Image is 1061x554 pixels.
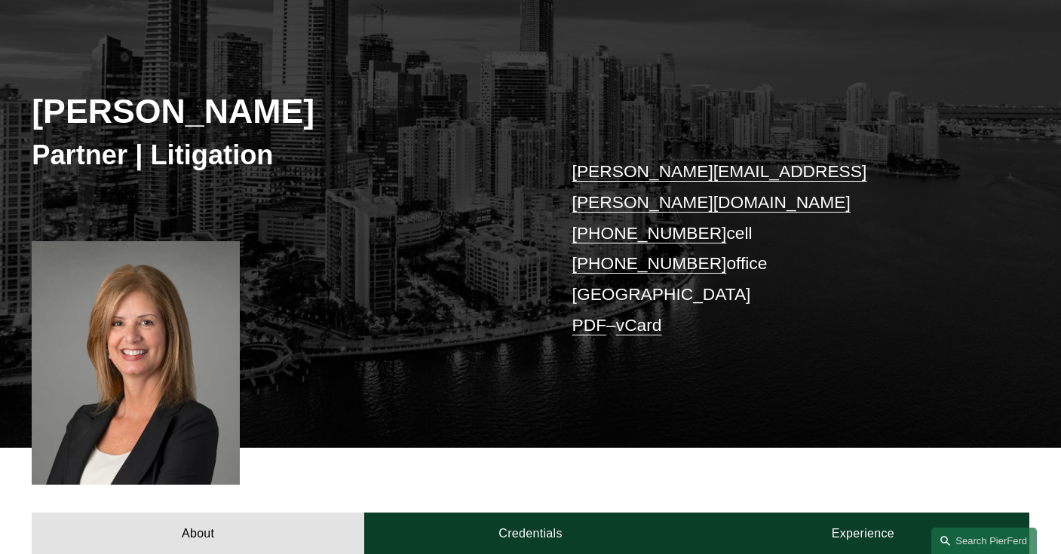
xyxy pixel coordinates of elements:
[32,139,530,173] h3: Partner | Litigation
[572,253,727,273] a: [PHONE_NUMBER]
[616,315,662,335] a: vCard
[931,528,1037,554] a: Search this site
[572,161,867,212] a: [PERSON_NAME][EMAIL_ADDRESS][PERSON_NAME][DOMAIN_NAME]
[572,223,727,243] a: [PHONE_NUMBER]
[572,156,988,341] p: cell office [GEOGRAPHIC_DATA] –
[32,91,530,132] h2: [PERSON_NAME]
[572,315,607,335] a: PDF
